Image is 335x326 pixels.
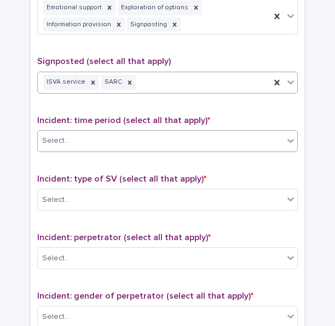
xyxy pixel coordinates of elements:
[127,18,169,32] div: Signposting
[118,1,190,15] div: Exploration of options
[43,75,87,90] div: ISVA service
[42,311,70,323] div: Select...
[37,174,206,183] span: Incident: type of SV (select all that apply)
[37,292,253,300] span: Incident: gender of perpetrator (select all that apply)
[42,194,70,206] div: Select...
[43,18,113,32] div: Information provision
[37,57,171,66] span: Signposted (select all that apply)
[43,1,103,15] div: Emotional support
[42,135,70,147] div: Select...
[37,116,210,125] span: Incident: time period (select all that apply)
[37,233,211,242] span: Incident: perpetrator (select all that apply)
[42,253,70,264] div: Select...
[101,75,124,90] div: SARC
